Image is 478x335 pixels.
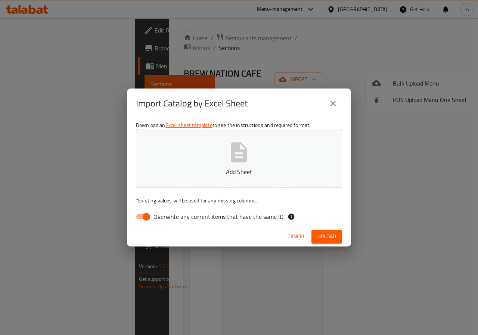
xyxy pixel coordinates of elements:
button: Add Sheet [136,129,342,188]
svg: If the overwrite option isn't selected, then the items that match an existing ID will be ignored ... [288,213,295,220]
h2: Import Catalog by Excel Sheet [136,97,248,109]
div: Download an to see the instructions and required format. [127,118,351,227]
button: close [324,94,342,112]
span: Upload [317,232,336,241]
button: Upload [311,230,342,244]
span: Overwrite any current items that have the same ID. [153,212,285,221]
p: Existing values will be used for any missing columns. [136,197,342,204]
span: Cancel [288,232,305,241]
button: Cancel [285,230,308,244]
a: Excel sheet template [165,120,212,130]
p: Add Sheet [148,167,330,176]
